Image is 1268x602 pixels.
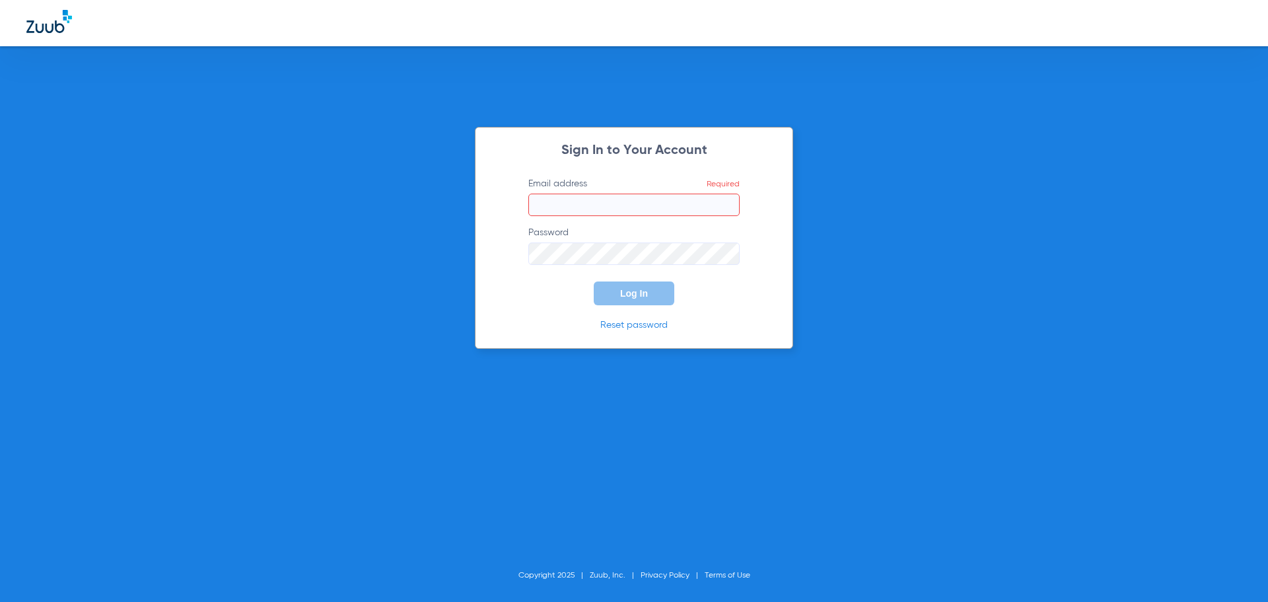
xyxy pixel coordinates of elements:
li: Copyright 2025 [518,569,590,582]
a: Privacy Policy [641,572,689,580]
span: Required [707,180,740,188]
img: Zuub Logo [26,10,72,33]
label: Password [528,226,740,265]
span: Log In [620,288,648,299]
input: Password [528,243,740,265]
a: Reset password [600,320,668,330]
button: Log In [594,282,674,305]
li: Zuub, Inc. [590,569,641,582]
a: Terms of Use [705,572,750,580]
h2: Sign In to Your Account [509,144,759,157]
label: Email address [528,177,740,216]
input: Email addressRequired [528,194,740,216]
